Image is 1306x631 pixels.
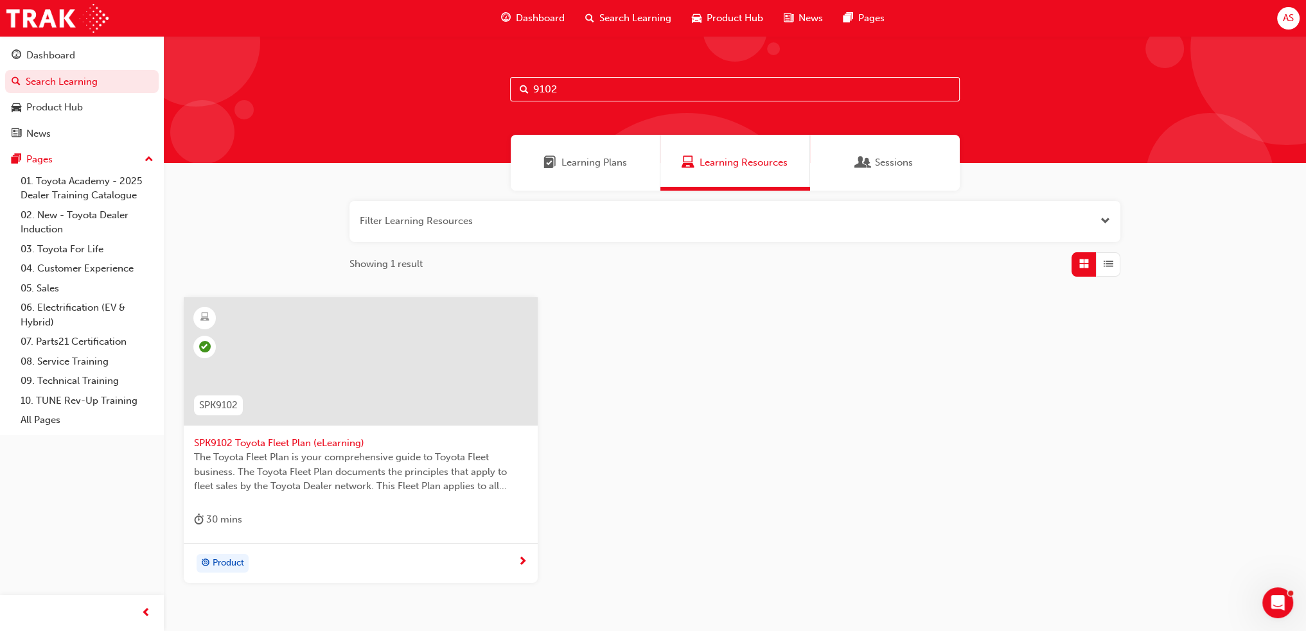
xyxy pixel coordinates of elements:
[194,450,527,494] span: The Toyota Fleet Plan is your comprehensive guide to Toyota Fleet business. The Toyota Fleet Plan...
[12,128,21,140] span: news-icon
[875,155,913,170] span: Sessions
[194,512,242,528] div: 30 mins
[26,152,53,167] div: Pages
[518,557,527,568] span: next-icon
[575,5,682,31] a: search-iconSearch Learning
[585,10,594,26] span: search-icon
[15,205,159,239] a: 02. New - Toyota Dealer Induction
[5,96,159,119] a: Product Hub
[145,151,154,168] span: up-icon
[5,44,159,67] a: Dashboard
[6,4,109,33] img: Trak
[5,148,159,171] button: Pages
[660,135,810,191] a: Learning ResourcesLearning Resources
[199,398,238,413] span: SPK9102
[1283,11,1294,26] span: AS
[213,556,244,571] span: Product
[200,309,209,326] span: learningResourceType_ELEARNING-icon
[1100,214,1110,229] button: Open the filter
[194,512,204,528] span: duration-icon
[5,41,159,148] button: DashboardSearch LearningProduct HubNews
[833,5,895,31] a: pages-iconPages
[700,155,788,170] span: Learning Resources
[510,77,960,101] input: Search...
[349,257,423,272] span: Showing 1 result
[15,352,159,372] a: 08. Service Training
[15,239,159,259] a: 03. Toyota For Life
[141,605,151,621] span: prev-icon
[15,332,159,352] a: 07. Parts21 Certification
[561,155,627,170] span: Learning Plans
[692,10,702,26] span: car-icon
[5,70,159,94] a: Search Learning
[199,341,211,352] span: learningRecordVerb_COMPLETE-icon
[773,5,833,31] a: news-iconNews
[1079,257,1089,272] span: Grid
[810,135,960,191] a: SessionsSessions
[15,298,159,332] a: 06. Electrification (EV & Hybrid)
[799,11,823,26] span: News
[520,82,529,97] span: Search
[201,555,210,572] span: target-icon
[599,11,671,26] span: Search Learning
[184,297,538,583] a: SPK9102SPK9102 Toyota Fleet Plan (eLearning)The Toyota Fleet Plan is your comprehensive guide to ...
[15,171,159,205] a: 01. Toyota Academy - 2025 Dealer Training Catalogue
[26,48,75,63] div: Dashboard
[12,76,21,88] span: search-icon
[511,135,660,191] a: Learning PlansLearning Plans
[543,155,556,170] span: Learning Plans
[784,10,793,26] span: news-icon
[26,100,83,115] div: Product Hub
[857,155,870,170] span: Sessions
[491,5,575,31] a: guage-iconDashboard
[5,122,159,146] a: News
[15,371,159,391] a: 09. Technical Training
[1277,7,1300,30] button: AS
[1104,257,1113,272] span: List
[1262,587,1293,618] iframe: Intercom live chat
[516,11,565,26] span: Dashboard
[12,50,21,62] span: guage-icon
[15,279,159,298] a: 05. Sales
[707,11,763,26] span: Product Hub
[501,10,511,26] span: guage-icon
[12,102,21,114] span: car-icon
[15,410,159,430] a: All Pages
[12,154,21,166] span: pages-icon
[682,5,773,31] a: car-iconProduct Hub
[26,126,51,141] div: News
[15,259,159,279] a: 04. Customer Experience
[194,436,527,451] span: SPK9102 Toyota Fleet Plan (eLearning)
[858,11,885,26] span: Pages
[682,155,694,170] span: Learning Resources
[843,10,853,26] span: pages-icon
[15,391,159,411] a: 10. TUNE Rev-Up Training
